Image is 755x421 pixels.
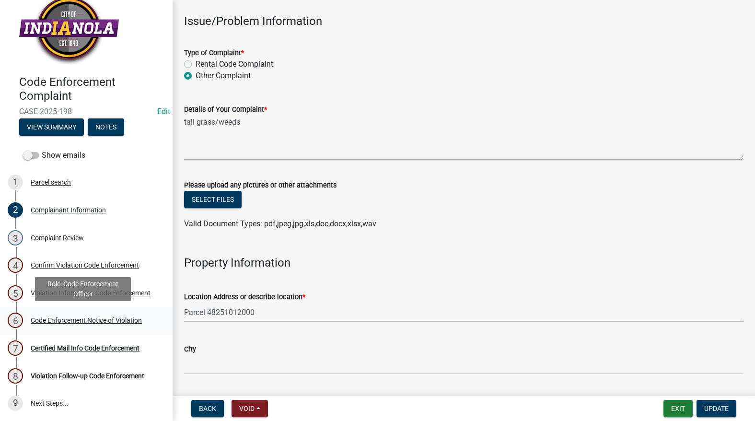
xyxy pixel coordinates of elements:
span: Update [704,405,729,412]
div: 3 [8,230,23,246]
div: 4 [8,257,23,273]
label: Please upload any pictures or other attachments [184,182,337,189]
h4: Code Enforcement Complaint [19,75,165,103]
div: Violation Follow-up Code Enforcement [31,373,144,379]
div: Parcel search [31,179,71,186]
div: Role: Code Enforcement Officer [35,277,131,301]
div: Complainant Information [31,207,106,213]
wm-modal-confirm: Summary [19,124,84,131]
label: Type of Complaint [184,50,244,57]
label: City [184,346,196,353]
button: Back [191,400,224,417]
div: 7 [8,340,23,356]
h4: Issue/Problem Information [184,14,743,28]
button: Notes [88,118,124,136]
div: 9 [8,396,23,411]
h4: Property Information [184,256,743,270]
button: Update [697,400,736,417]
button: Void [232,400,268,417]
div: Confirm Violation Code Enforcement [31,262,139,269]
div: 1 [8,175,23,190]
span: Void [239,405,255,412]
div: Code Enforcement Notice of Violation [31,317,142,324]
label: Details of Your Complaint [184,106,267,113]
span: Valid Document Types: pdf,jpeg,jpg,xls,doc,docx,xlsx,wav [184,219,376,228]
label: Location Address or describe location [184,294,305,301]
div: Violation Information Code Enforcement [31,290,151,296]
a: Edit [157,107,170,116]
div: 5 [8,285,23,301]
span: CASE-2025-198 [19,107,153,116]
button: View Summary [19,118,84,136]
label: Rental Code Complaint [196,58,273,70]
span: Back [199,405,216,412]
div: 8 [8,368,23,384]
button: Select files [184,191,242,208]
div: 6 [8,313,23,328]
button: Exit [663,400,693,417]
wm-modal-confirm: Notes [88,124,124,131]
label: Show emails [23,150,85,161]
div: Certified Mail Info Code Enforcement [31,345,139,351]
div: Complaint Review [31,234,84,241]
wm-modal-confirm: Edit Application Number [157,107,170,116]
div: 2 [8,202,23,218]
label: Other Complaint [196,70,251,82]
